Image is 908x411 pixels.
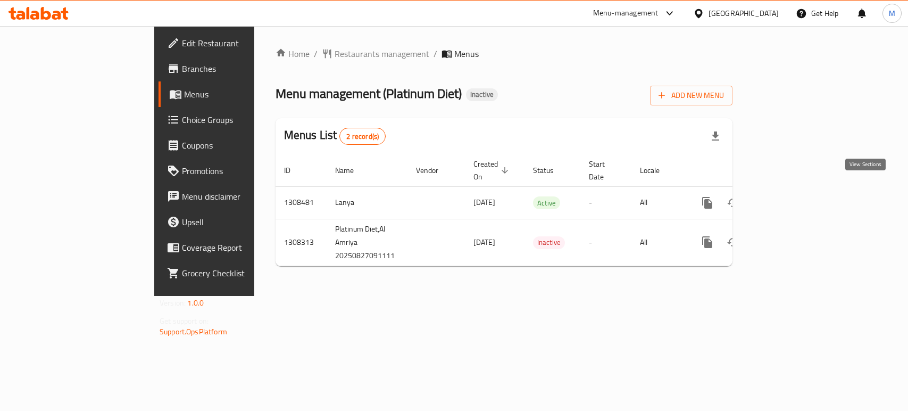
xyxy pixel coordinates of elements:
a: Coupons [159,133,306,158]
a: Choice Groups [159,107,306,133]
span: Menu management ( Platinum Diet ) [276,81,462,105]
a: Grocery Checklist [159,260,306,286]
span: Start Date [589,158,619,183]
div: Inactive [466,88,498,101]
td: - [580,219,631,266]
button: Add New Menu [650,86,732,105]
span: Inactive [466,90,498,99]
span: Locale [640,164,673,177]
div: Inactive [533,236,565,249]
a: Branches [159,56,306,81]
span: Restaurants management [335,47,429,60]
th: Actions [686,154,805,187]
button: Change Status [720,229,746,255]
span: ID [284,164,304,177]
button: more [695,229,720,255]
a: Edit Restaurant [159,30,306,56]
div: Active [533,196,560,209]
span: Inactive [533,236,565,249]
span: Name [335,164,368,177]
span: Branches [182,62,297,75]
span: Upsell [182,216,297,228]
td: - [580,186,631,219]
td: All [631,186,686,219]
span: 2 record(s) [340,131,385,142]
span: Grocery Checklist [182,267,297,280]
button: Change Status [720,190,746,216]
li: / [314,47,318,60]
div: Total records count [339,128,386,145]
span: Menus [184,88,297,101]
a: Support.OpsPlatform [160,325,227,339]
table: enhanced table [276,154,805,266]
a: Promotions [159,158,306,184]
li: / [434,47,437,60]
a: Coverage Report [159,235,306,260]
span: Add New Menu [659,89,724,102]
span: Choice Groups [182,113,297,126]
td: Platinum Diet,Al Amriya 20250827091111 [327,219,407,266]
nav: breadcrumb [276,47,732,60]
span: Active [533,197,560,209]
button: more [695,190,720,216]
span: Edit Restaurant [182,37,297,50]
td: All [631,219,686,266]
span: Promotions [182,165,297,177]
span: Menus [454,47,479,60]
span: Version: [160,296,186,310]
div: Menu-management [593,7,659,20]
div: [GEOGRAPHIC_DATA] [709,7,779,19]
span: Get support on: [160,314,209,328]
span: Created On [473,158,512,183]
span: [DATE] [473,195,495,209]
span: Coupons [182,139,297,152]
a: Restaurants management [322,47,429,60]
span: Vendor [416,164,452,177]
h2: Menus List [284,127,386,145]
span: Coverage Report [182,241,297,254]
span: M [889,7,895,19]
td: Lanya [327,186,407,219]
a: Upsell [159,209,306,235]
span: Menu disclaimer [182,190,297,203]
span: Status [533,164,568,177]
span: 1.0.0 [187,296,204,310]
div: Export file [703,124,728,149]
span: [DATE] [473,235,495,249]
a: Menu disclaimer [159,184,306,209]
a: Menus [159,81,306,107]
